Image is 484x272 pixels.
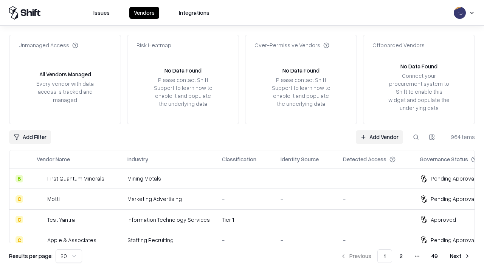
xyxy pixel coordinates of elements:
div: - [281,216,331,224]
div: Please contact Shift Support to learn how to enable it and populate the underlying data [152,76,214,108]
div: Every vendor with data access is tracked and managed [34,80,96,104]
div: All Vendors Managed [39,70,91,78]
div: - [222,236,268,244]
img: Motti [37,195,44,203]
div: No Data Found [282,66,320,74]
div: Unmanaged Access [19,41,78,49]
div: - [343,216,408,224]
button: Add Filter [9,130,51,144]
div: - [222,195,268,203]
div: No Data Found [400,62,437,70]
div: - [343,236,408,244]
div: - [281,175,331,182]
div: Vendor Name [37,155,70,163]
div: C [16,216,23,223]
button: Issues [89,7,114,19]
div: - [281,236,331,244]
div: 964 items [445,133,475,141]
div: Information Technology Services [127,216,210,224]
div: Pending Approval [431,175,475,182]
div: Identity Source [281,155,319,163]
div: Tier 1 [222,216,268,224]
button: Next [445,249,475,263]
div: Classification [222,155,256,163]
div: C [16,236,23,244]
p: Results per page: [9,252,53,260]
button: 2 [394,249,409,263]
div: Industry [127,155,148,163]
button: Integrations [174,7,214,19]
div: Apple & Associates [47,236,96,244]
div: First Quantum Minerals [47,175,104,182]
div: Motti [47,195,60,203]
div: Risk Heatmap [137,41,171,49]
div: Pending Approval [431,195,475,203]
button: Vendors [129,7,159,19]
div: Staffing Recruiting [127,236,210,244]
div: - [281,195,331,203]
div: Mining Metals [127,175,210,182]
div: - [343,195,408,203]
div: - [222,175,268,182]
div: Detected Access [343,155,386,163]
div: No Data Found [164,66,202,74]
div: Over-Permissive Vendors [254,41,329,49]
button: 49 [425,249,444,263]
div: Connect your procurement system to Shift to enable this widget and populate the underlying data [388,72,450,112]
div: C [16,195,23,203]
div: - [343,175,408,182]
div: B [16,175,23,182]
div: Pending Approval [431,236,475,244]
a: Add Vendor [356,130,403,144]
nav: pagination [336,249,475,263]
button: 1 [377,249,392,263]
img: First Quantum Minerals [37,175,44,182]
div: Please contact Shift Support to learn how to enable it and populate the underlying data [270,76,332,108]
img: Apple & Associates [37,236,44,244]
div: Approved [431,216,456,224]
img: Test Yantra [37,216,44,223]
div: Marketing Advertising [127,195,210,203]
div: Offboarded Vendors [372,41,425,49]
div: Test Yantra [47,216,75,224]
div: Governance Status [420,155,468,163]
